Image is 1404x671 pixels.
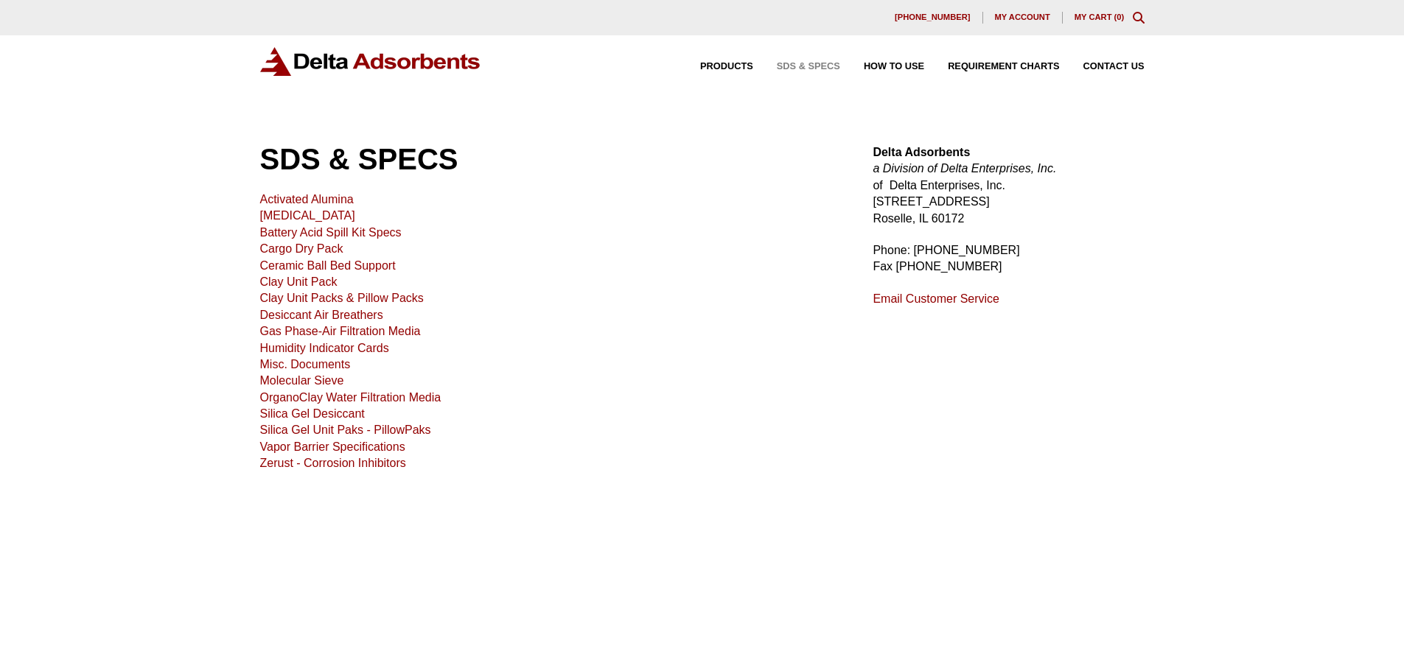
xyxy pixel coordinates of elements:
p: Phone: [PHONE_NUMBER] Fax [PHONE_NUMBER] [873,242,1144,275]
a: OrganoClay Water Filtration Media [260,391,441,404]
p: of Delta Enterprises, Inc. [STREET_ADDRESS] Roselle, IL 60172 [873,144,1144,227]
span: [PHONE_NUMBER] [895,13,971,21]
img: Delta Adsorbents [260,47,481,76]
span: Contact Us [1083,62,1145,71]
strong: Delta Adsorbents [873,146,970,158]
a: Ceramic Ball Bed Support [260,259,396,272]
a: Gas Phase-Air Filtration Media [260,325,421,337]
a: Email Customer Service [873,292,999,305]
a: Battery Acid Spill Kit Specs [260,226,402,239]
span: 0 [1117,13,1121,21]
a: [MEDICAL_DATA] [260,209,355,222]
em: a Division of Delta Enterprises, Inc. [873,162,1056,175]
span: My account [995,13,1050,21]
a: Clay Unit Packs & Pillow Packs [260,292,424,304]
a: Products [677,62,753,71]
a: Contact Us [1060,62,1145,71]
a: Clay Unit Pack [260,275,338,288]
a: Requirement Charts [924,62,1059,71]
span: Products [700,62,753,71]
span: SDS & SPECS [777,62,840,71]
a: Zerust - Corrosion Inhibitors [260,457,406,469]
a: SDS & SPECS [753,62,840,71]
a: My account [983,12,1063,24]
a: Silica Gel Unit Paks - PillowPaks [260,424,431,436]
span: Requirement Charts [948,62,1059,71]
a: Silica Gel Desiccant [260,407,365,420]
a: Activated Alumina [260,193,354,205]
a: My Cart (0) [1075,13,1125,21]
a: Cargo Dry Pack [260,242,343,255]
h1: SDS & SPECS [260,144,838,174]
a: How to Use [840,62,924,71]
div: Toggle Modal Content [1133,12,1145,24]
a: Desiccant Air Breathers [260,309,383,321]
a: Vapor Barrier Specifications [260,440,405,453]
a: Molecular Sieve [260,374,344,387]
a: Misc. Documents [260,358,351,370]
a: Humidity Indicator Cards [260,342,389,354]
a: [PHONE_NUMBER] [883,12,983,24]
span: How to Use [864,62,924,71]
